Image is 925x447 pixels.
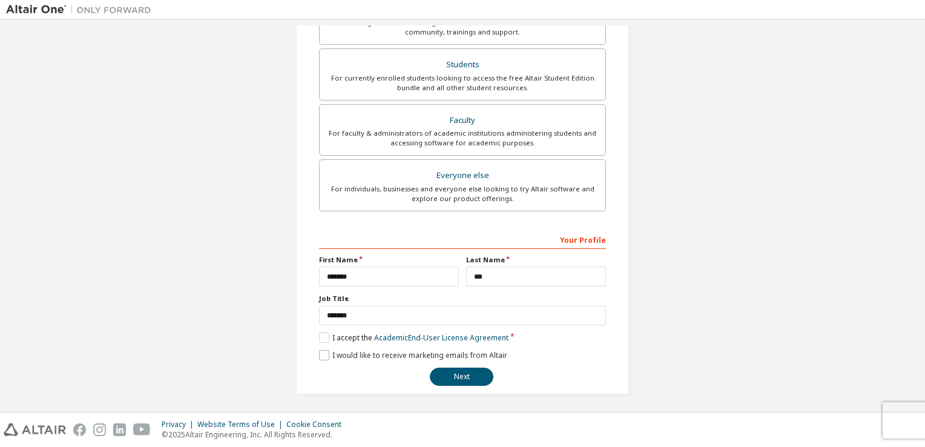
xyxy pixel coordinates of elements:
label: I accept the [319,333,509,343]
img: linkedin.svg [113,423,126,436]
div: Students [327,56,598,73]
div: For individuals, businesses and everyone else looking to try Altair software and explore our prod... [327,184,598,204]
img: youtube.svg [133,423,151,436]
label: First Name [319,255,459,265]
div: For existing customers looking to access software downloads, HPC resources, community, trainings ... [327,18,598,37]
label: Last Name [466,255,606,265]
img: altair_logo.svg [4,423,66,436]
div: Website Terms of Use [197,420,286,429]
img: Altair One [6,4,157,16]
div: Everyone else [327,167,598,184]
img: facebook.svg [73,423,86,436]
button: Next [430,368,493,386]
p: © 2025 Altair Engineering, Inc. All Rights Reserved. [162,429,349,440]
div: For currently enrolled students looking to access the free Altair Student Edition bundle and all ... [327,73,598,93]
label: Job Title [319,294,606,303]
div: Your Profile [319,230,606,249]
div: For faculty & administrators of academic institutions administering students and accessing softwa... [327,128,598,148]
img: instagram.svg [93,423,106,436]
div: Faculty [327,112,598,129]
label: I would like to receive marketing emails from Altair [319,350,507,360]
a: Academic End-User License Agreement [374,333,509,343]
div: Cookie Consent [286,420,349,429]
div: Privacy [162,420,197,429]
